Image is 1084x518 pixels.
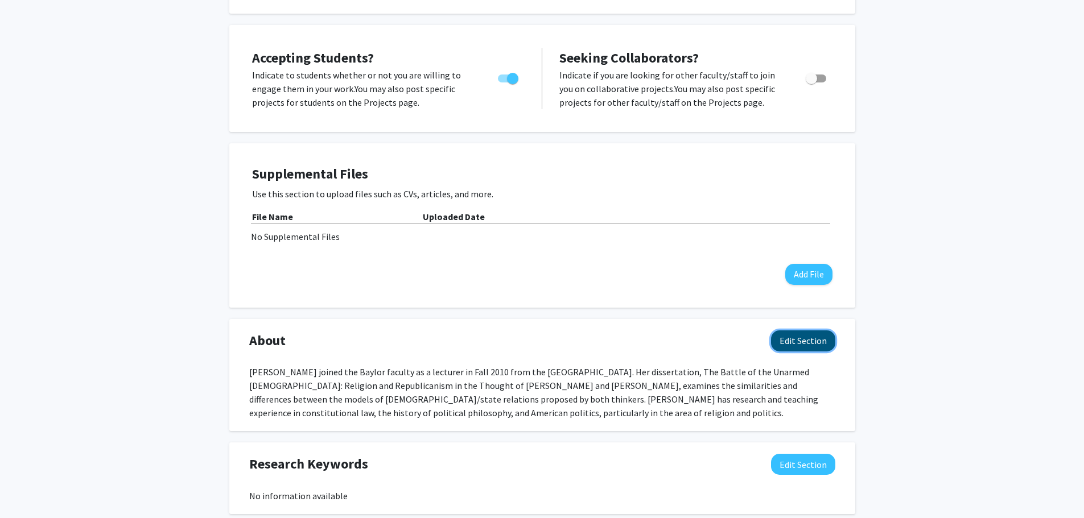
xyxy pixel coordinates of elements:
[801,68,832,85] div: Toggle
[252,211,293,222] b: File Name
[252,68,476,109] p: Indicate to students whether or not you are willing to engage them in your work. You may also pos...
[249,365,835,420] div: [PERSON_NAME] joined the Baylor faculty as a lecturer in Fall 2010 from the [GEOGRAPHIC_DATA]. He...
[493,68,525,85] div: Toggle
[559,68,784,109] p: Indicate if you are looking for other faculty/staff to join you on collaborative projects. You ma...
[9,467,48,509] iframe: Chat
[249,454,368,474] span: Research Keywords
[252,187,832,201] p: Use this section to upload files such as CVs, articles, and more.
[252,166,832,183] h4: Supplemental Files
[251,230,834,243] div: No Supplemental Files
[423,211,485,222] b: Uploaded Date
[785,264,832,285] button: Add File
[771,454,835,475] button: Edit Research Keywords
[771,330,835,351] button: Edit About
[559,49,699,67] span: Seeking Collaborators?
[249,489,835,503] div: No information available
[252,49,374,67] span: Accepting Students?
[249,330,286,351] span: About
